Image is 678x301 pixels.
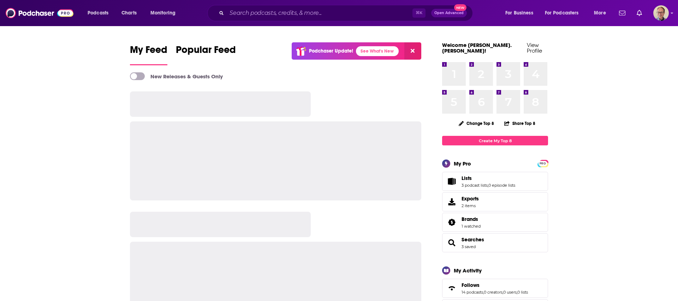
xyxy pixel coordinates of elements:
span: Podcasts [88,8,108,18]
span: Brands [442,213,548,232]
img: Podchaser - Follow, Share and Rate Podcasts [6,6,73,20]
span: , [502,290,503,295]
span: Exports [462,195,479,202]
span: Monitoring [150,8,176,18]
button: open menu [145,7,185,19]
div: Search podcasts, credits, & more... [214,5,480,21]
span: Brands [462,216,478,222]
a: New Releases & Guests Only [130,72,223,80]
a: Follows [462,282,528,288]
a: Brands [462,216,481,222]
span: Exports [445,197,459,207]
input: Search podcasts, credits, & more... [227,7,412,19]
button: open menu [540,7,589,19]
span: Charts [121,8,137,18]
a: See What's New [356,46,399,56]
a: 14 podcasts [462,290,483,295]
span: , [483,290,484,295]
a: 0 episode lists [488,183,515,188]
span: Lists [462,175,472,181]
span: , [517,290,517,295]
span: Lists [442,172,548,191]
a: 0 lists [517,290,528,295]
button: Open AdvancedNew [431,9,467,17]
a: 0 users [503,290,517,295]
a: 3 podcast lists [462,183,488,188]
a: 1 watched [462,224,481,229]
a: My Feed [130,44,167,65]
a: Brands [445,217,459,227]
button: open menu [589,7,615,19]
p: Podchaser Update! [309,48,353,54]
a: Searches [445,238,459,248]
div: My Activity [454,267,482,274]
button: open menu [83,7,118,19]
a: Welcome [PERSON_NAME].[PERSON_NAME]! [442,42,512,54]
span: , [488,183,488,188]
a: Show notifications dropdown [616,7,628,19]
span: ⌘ K [412,8,426,18]
span: Follows [462,282,480,288]
a: Lists [462,175,515,181]
a: Searches [462,236,484,243]
a: Popular Feed [176,44,236,65]
div: My Pro [454,160,471,167]
button: Change Top 8 [454,119,498,128]
a: 3 saved [462,244,476,249]
span: Searches [442,233,548,252]
a: PRO [539,161,547,166]
a: Charts [117,7,141,19]
button: Show profile menu [653,5,669,21]
span: Logged in as tommy.lynch [653,5,669,21]
span: Popular Feed [176,44,236,60]
a: Lists [445,176,459,186]
span: My Feed [130,44,167,60]
span: For Podcasters [545,8,579,18]
a: Create My Top 8 [442,136,548,145]
img: User Profile [653,5,669,21]
span: Follows [442,279,548,298]
a: Follows [445,283,459,293]
span: For Business [505,8,533,18]
span: 2 items [462,203,479,208]
a: Exports [442,192,548,211]
a: 0 creators [484,290,502,295]
span: Open Advanced [434,11,464,15]
a: Show notifications dropdown [634,7,645,19]
button: Share Top 8 [504,116,536,130]
span: New [454,4,467,11]
a: View Profile [527,42,542,54]
span: More [594,8,606,18]
button: open menu [500,7,542,19]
